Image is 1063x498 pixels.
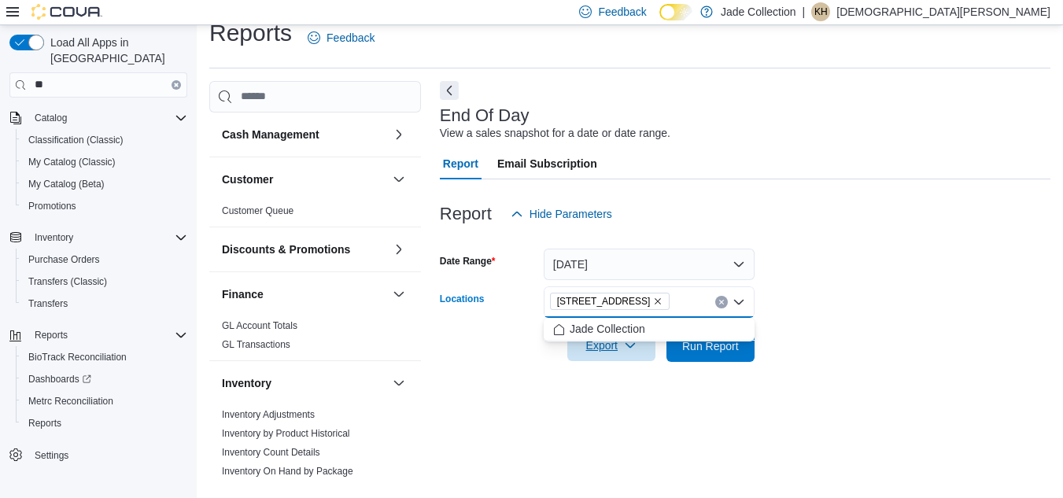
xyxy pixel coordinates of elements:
[16,195,194,217] button: Promotions
[22,294,187,313] span: Transfers
[222,286,264,302] h3: Finance
[530,206,612,222] span: Hide Parameters
[567,330,655,361] button: Export
[721,2,796,21] p: Jade Collection
[389,240,408,259] button: Discounts & Promotions
[28,373,91,385] span: Dashboards
[22,175,187,194] span: My Catalog (Beta)
[222,375,271,391] h3: Inventory
[22,348,133,367] a: BioTrack Reconciliation
[222,205,293,216] a: Customer Queue
[28,109,73,127] button: Catalog
[16,173,194,195] button: My Catalog (Beta)
[836,2,1050,21] p: [DEMOGRAPHIC_DATA][PERSON_NAME]
[222,127,319,142] h3: Cash Management
[222,409,315,420] a: Inventory Adjustments
[497,148,597,179] span: Email Subscription
[803,2,806,21] p: |
[222,127,386,142] button: Cash Management
[389,170,408,189] button: Customer
[28,417,61,430] span: Reports
[659,20,660,21] span: Dark Mode
[222,320,297,331] a: GL Account Totals
[544,318,755,341] div: Choose from the following options
[3,227,194,249] button: Inventory
[733,296,745,308] button: Close list of options
[544,249,755,280] button: [DATE]
[22,370,187,389] span: Dashboards
[22,153,122,172] a: My Catalog (Classic)
[222,339,290,350] a: GL Transactions
[28,109,187,127] span: Catalog
[22,414,68,433] a: Reports
[222,172,386,187] button: Customer
[814,2,828,21] span: KH
[301,22,381,53] a: Feedback
[16,293,194,315] button: Transfers
[440,255,496,267] label: Date Range
[16,129,194,151] button: Classification (Classic)
[22,294,74,313] a: Transfers
[22,131,187,149] span: Classification (Classic)
[222,338,290,351] span: GL Transactions
[44,35,187,66] span: Load All Apps in [GEOGRAPHIC_DATA]
[28,253,100,266] span: Purchase Orders
[22,131,130,149] a: Classification (Classic)
[222,485,349,496] a: Inventory On Hand by Product
[682,338,739,354] span: Run Report
[28,446,75,465] a: Settings
[22,348,187,367] span: BioTrack Reconciliation
[28,228,79,247] button: Inventory
[222,484,349,496] span: Inventory On Hand by Product
[28,326,187,345] span: Reports
[811,2,830,21] div: Kristen Hardesty
[22,370,98,389] a: Dashboards
[222,242,350,257] h3: Discounts & Promotions
[22,392,187,411] span: Metrc Reconciliation
[222,466,353,477] a: Inventory On Hand by Package
[16,249,194,271] button: Purchase Orders
[28,395,113,408] span: Metrc Reconciliation
[222,242,386,257] button: Discounts & Promotions
[440,205,492,223] h3: Report
[35,112,67,124] span: Catalog
[28,200,76,212] span: Promotions
[222,447,320,458] a: Inventory Count Details
[440,81,459,100] button: Next
[31,4,102,20] img: Cova
[28,445,187,465] span: Settings
[544,318,755,341] button: Jade Collection
[222,319,297,332] span: GL Account Totals
[22,414,187,433] span: Reports
[389,285,408,304] button: Finance
[16,346,194,368] button: BioTrack Reconciliation
[22,197,83,216] a: Promotions
[440,125,670,142] div: View a sales snapshot for a date or date range.
[22,272,187,291] span: Transfers (Classic)
[653,297,663,306] button: Remove 1098 East Main St. from selection in this group
[22,272,113,291] a: Transfers (Classic)
[28,297,68,310] span: Transfers
[28,156,116,168] span: My Catalog (Classic)
[666,330,755,362] button: Run Report
[28,351,127,363] span: BioTrack Reconciliation
[28,326,74,345] button: Reports
[222,205,293,217] span: Customer Queue
[715,296,728,308] button: Clear input
[22,250,106,269] a: Purchase Orders
[440,106,530,125] h3: End Of Day
[222,172,273,187] h3: Customer
[504,198,618,230] button: Hide Parameters
[389,125,408,144] button: Cash Management
[570,321,645,337] span: Jade Collection
[35,231,73,244] span: Inventory
[28,178,105,190] span: My Catalog (Beta)
[209,316,421,360] div: Finance
[440,293,485,305] label: Locations
[22,153,187,172] span: My Catalog (Classic)
[172,80,181,90] button: Clear input
[577,330,646,361] span: Export
[222,428,350,439] a: Inventory by Product Historical
[3,444,194,467] button: Settings
[222,446,320,459] span: Inventory Count Details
